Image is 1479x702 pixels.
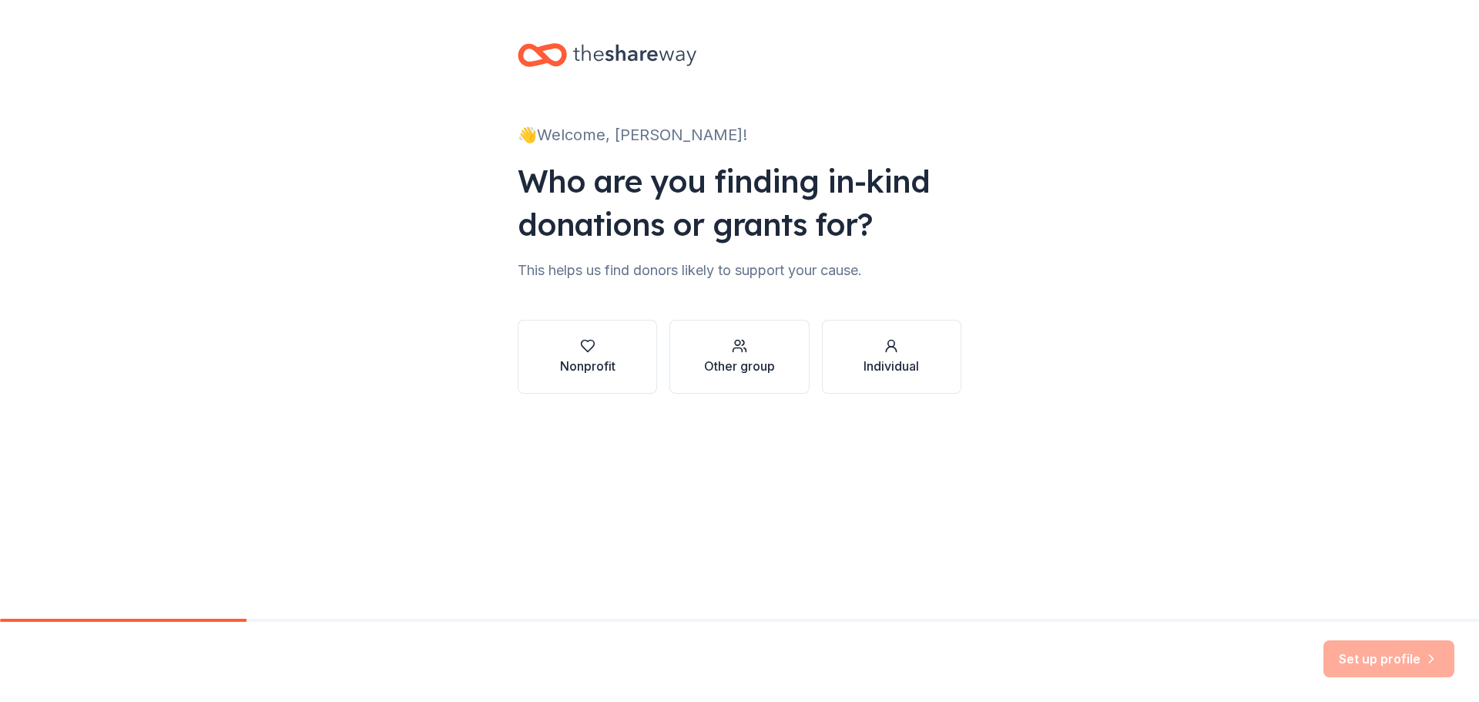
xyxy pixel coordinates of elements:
div: This helps us find donors likely to support your cause. [518,258,961,283]
div: 👋 Welcome, [PERSON_NAME]! [518,123,961,147]
button: Nonprofit [518,320,657,394]
div: Nonprofit [560,357,615,375]
button: Other group [669,320,809,394]
button: Individual [822,320,961,394]
div: Individual [864,357,919,375]
div: Other group [704,357,775,375]
div: Who are you finding in-kind donations or grants for? [518,160,961,246]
